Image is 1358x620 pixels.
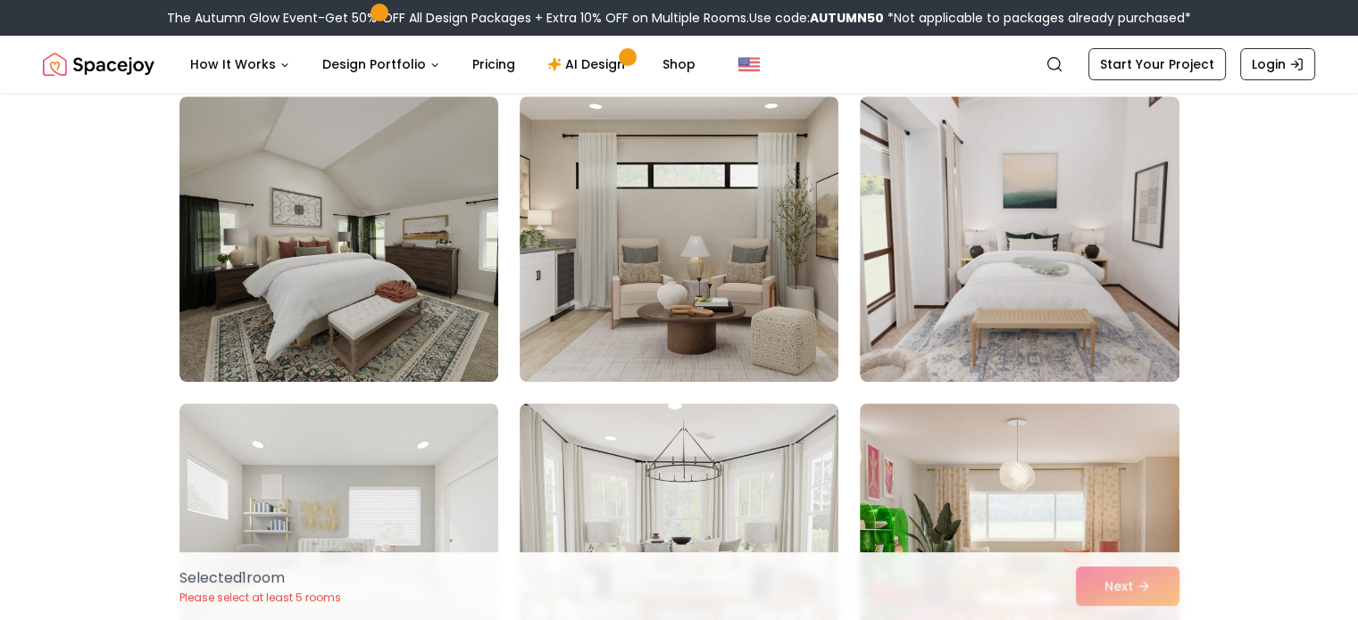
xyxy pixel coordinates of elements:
[179,591,341,605] p: Please select at least 5 rooms
[860,96,1179,382] img: Room room-9
[1088,48,1226,80] a: Start Your Project
[738,54,760,75] img: United States
[43,46,154,82] a: Spacejoy
[43,46,154,82] img: Spacejoy Logo
[884,9,1191,27] span: *Not applicable to packages already purchased*
[176,46,710,82] nav: Main
[749,9,884,27] span: Use code:
[43,36,1315,93] nav: Global
[179,567,341,589] p: Selected 1 room
[308,46,454,82] button: Design Portfolio
[520,96,838,382] img: Room room-8
[176,46,304,82] button: How It Works
[810,9,884,27] b: AUTUMN50
[1240,48,1315,80] a: Login
[458,46,529,82] a: Pricing
[179,96,498,382] img: Room room-7
[533,46,645,82] a: AI Design
[167,9,1191,27] div: The Autumn Glow Event-Get 50% OFF All Design Packages + Extra 10% OFF on Multiple Rooms.
[648,46,710,82] a: Shop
